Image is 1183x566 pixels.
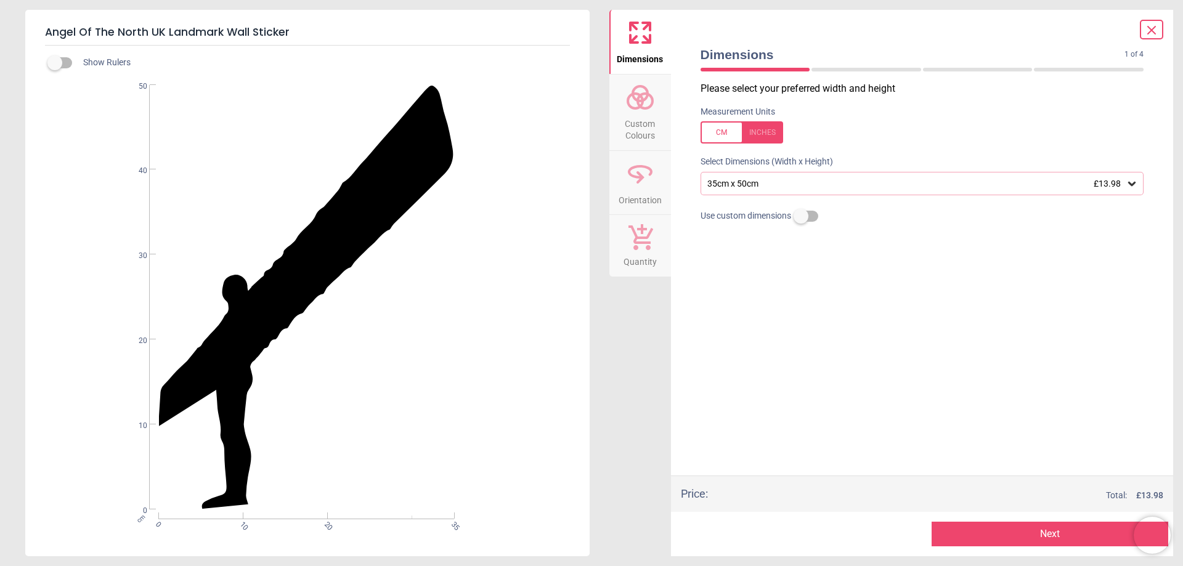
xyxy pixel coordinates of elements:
span: £13.98 [1094,179,1121,188]
span: Custom Colours [611,112,670,142]
button: Next [932,522,1168,546]
span: Orientation [619,188,662,207]
span: £ [1136,490,1163,502]
button: Custom Colours [609,75,671,150]
div: 35cm x 50cm [706,179,1126,189]
span: 20 [124,336,147,346]
button: Orientation [609,151,671,215]
span: 0 [124,506,147,516]
span: Dimensions [701,46,1125,63]
span: 10 [124,421,147,431]
span: 1 of 4 [1124,49,1144,60]
span: 50 [124,81,147,92]
div: Price : [681,486,708,501]
span: 0 [153,520,161,528]
button: Quantity [609,215,671,277]
div: Total: [726,490,1164,502]
span: cm [136,513,147,524]
span: 35 [449,520,457,528]
p: Please select your preferred width and height [701,82,1154,95]
span: Quantity [624,250,657,269]
span: Use custom dimensions [701,210,791,222]
label: Measurement Units [701,106,775,118]
span: 40 [124,166,147,176]
span: Dimensions [617,47,663,66]
iframe: Brevo live chat [1134,517,1171,554]
h5: Angel Of The North UK Landmark Wall Sticker [45,20,570,46]
label: Select Dimensions (Width x Height) [691,156,833,168]
span: 10 [237,520,245,528]
span: 20 [322,520,330,528]
button: Dimensions [609,10,671,74]
span: 13.98 [1141,490,1163,500]
div: Show Rulers [55,55,590,70]
span: 30 [124,251,147,261]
